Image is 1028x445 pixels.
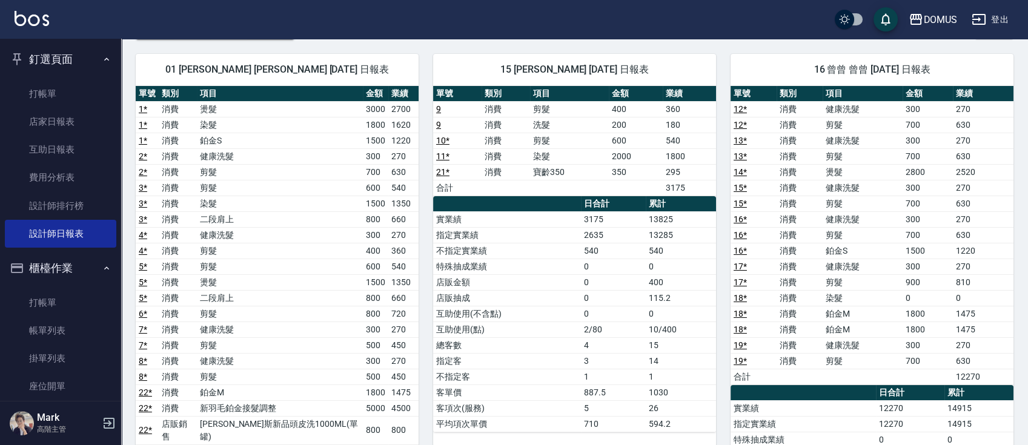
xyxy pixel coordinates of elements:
td: 健康洗髮 [823,101,903,117]
td: 消費 [777,306,823,321]
td: 12270 [953,369,1013,384]
td: 300 [903,180,953,196]
td: 500 [363,369,388,384]
a: 座位開單 [5,372,116,400]
td: 300 [363,353,388,369]
td: 660 [388,290,419,306]
td: 剪髮 [197,259,363,274]
td: 寶齡350 [530,164,609,180]
td: 鉑金S [823,243,903,259]
td: 消費 [159,117,197,133]
td: 3000 [363,101,388,117]
td: 染髮 [197,196,363,211]
td: 消費 [159,306,197,321]
td: 3175 [663,180,716,196]
td: 540 [663,133,716,148]
td: 270 [953,180,1013,196]
td: 887.5 [581,384,646,400]
th: 金額 [609,86,662,102]
td: 2700 [388,101,419,117]
td: 剪髮 [197,180,363,196]
a: 設計師日報表 [5,220,116,248]
td: 700 [903,227,953,243]
td: 健康洗髮 [197,227,363,243]
td: 0 [953,290,1013,306]
td: 1350 [388,196,419,211]
td: 1500 [903,243,953,259]
table: a dense table [433,86,716,196]
button: save [874,7,898,31]
td: 客項次(服務) [433,400,581,416]
td: 350 [609,164,662,180]
td: 540 [388,180,419,196]
td: 594.2 [646,416,716,432]
td: 消費 [777,133,823,148]
td: 二段肩上 [197,211,363,227]
td: [PERSON_NAME]斯新品頭皮洗1000ML(單罐) [197,416,363,444]
td: 300 [363,227,388,243]
td: 700 [903,353,953,369]
td: 270 [388,321,419,337]
td: 消費 [159,353,197,369]
td: 消費 [159,101,197,117]
td: 健康洗髮 [197,353,363,369]
td: 800 [363,306,388,321]
td: 剪髮 [197,164,363,180]
td: 特殊抽成業績 [433,259,581,274]
td: 消費 [159,196,197,211]
td: 270 [953,259,1013,274]
td: 540 [581,243,646,259]
a: 帳單列表 [5,317,116,344]
td: 540 [646,243,716,259]
td: 總客數 [433,337,581,353]
td: 1800 [663,148,716,164]
img: Logo [15,11,49,26]
td: 1350 [388,274,419,290]
td: 400 [646,274,716,290]
td: 270 [388,353,419,369]
td: 合計 [433,180,482,196]
td: 剪髮 [823,353,903,369]
th: 項目 [530,86,609,102]
td: 染髮 [197,117,363,133]
td: 450 [388,369,419,384]
td: 800 [363,416,388,444]
td: 燙髮 [823,164,903,180]
td: 消費 [777,148,823,164]
td: 1 [646,369,716,384]
td: 300 [903,101,953,117]
th: 項目 [197,86,363,102]
th: 類別 [159,86,197,102]
td: 900 [903,274,953,290]
span: 15 [PERSON_NAME] [DATE] 日報表 [448,64,701,76]
td: 1475 [953,306,1013,321]
th: 業績 [663,86,716,102]
td: 剪髮 [530,133,609,148]
td: 健康洗髮 [197,148,363,164]
td: 300 [363,148,388,164]
td: 店販銷售 [159,416,197,444]
td: 實業績 [731,400,876,416]
td: 1220 [388,133,419,148]
td: 10/400 [646,321,716,337]
td: 消費 [777,259,823,274]
td: 1620 [388,117,419,133]
a: 營業儀表板 [5,401,116,429]
td: 1500 [363,274,388,290]
td: 270 [953,133,1013,148]
td: 12270 [876,416,945,432]
td: 剪髮 [197,369,363,384]
td: 0 [903,290,953,306]
td: 消費 [482,148,530,164]
td: 消費 [777,101,823,117]
td: 互助使用(點) [433,321,581,337]
td: 消費 [777,290,823,306]
table: a dense table [433,196,716,432]
td: 0 [581,274,646,290]
th: 金額 [363,86,388,102]
td: 0 [646,306,716,321]
td: 鉑金M [823,321,903,337]
td: 健康洗髮 [197,321,363,337]
td: 1500 [363,133,388,148]
table: a dense table [731,86,1013,385]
